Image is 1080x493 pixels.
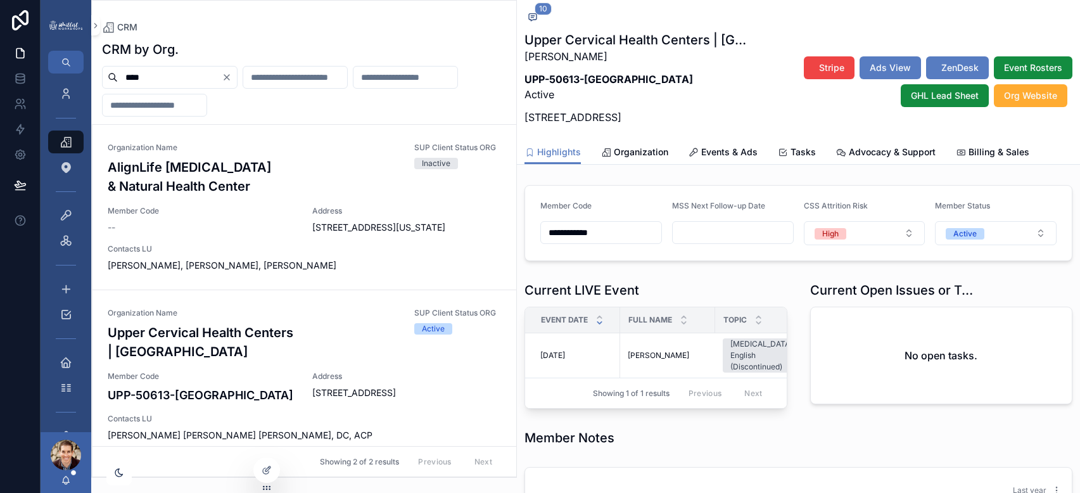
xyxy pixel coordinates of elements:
span: -- [108,221,115,234]
div: Inactive [422,158,450,169]
h1: Member Notes [524,429,614,447]
span: Topic [723,315,747,325]
h1: CRM by Org. [102,41,179,58]
div: Active [953,228,977,240]
span: [STREET_ADDRESS] [312,387,502,399]
span: Contacts LU [108,414,501,424]
span: 10 [535,3,552,15]
button: ZenDesk [926,56,989,79]
span: Stripe [819,61,844,74]
a: [MEDICAL_DATA]-English (Discontinued) [723,338,804,373]
button: GHL Lead Sheet [901,84,989,107]
button: Event Rosters [994,56,1072,79]
span: GHL Lead Sheet [911,89,979,102]
button: 10 [524,10,541,26]
span: Advocacy & Support [849,146,936,158]
a: Events & Ads [689,141,758,166]
button: Org Website [994,84,1067,107]
span: Organization [614,146,668,158]
a: Organization NameUpper Cervical Health Centers | [GEOGRAPHIC_DATA]SUP Client Status ORGActiveMemb... [92,290,516,459]
span: [DATE] [540,350,565,361]
span: Showing 2 of 2 results [320,457,399,467]
a: CRM [102,21,137,34]
img: App logo [48,20,84,32]
p: Active [524,72,752,102]
button: Clear [222,72,237,82]
span: [PERSON_NAME], [PERSON_NAME], [PERSON_NAME] [108,259,501,272]
span: Ads View [870,61,911,74]
span: [PERSON_NAME] [PERSON_NAME] [PERSON_NAME], DC, ACP [108,429,501,442]
span: Events & Ads [701,146,758,158]
a: Highlights [524,141,581,165]
span: Address [312,371,502,381]
button: Select Button [804,221,925,245]
span: Event Rosters [1004,61,1062,74]
button: Select Button [935,221,1057,245]
button: Stripe [804,56,854,79]
a: [PERSON_NAME] [628,350,708,361]
span: Member Code [108,371,297,381]
h4: UPP-50613-[GEOGRAPHIC_DATA] [108,387,297,404]
h3: AlignLife [MEDICAL_DATA] & Natural Health Center [108,158,399,196]
span: Member Code [540,201,592,210]
span: Highlights [537,146,581,158]
h1: Current Open Issues or Tasks [810,281,978,299]
strong: UPP-50613-[GEOGRAPHIC_DATA] [524,73,693,86]
p: [PERSON_NAME] [524,49,752,64]
span: Contacts LU [108,244,501,254]
p: [STREET_ADDRESS] [524,110,752,125]
a: Organization NameAlignLife [MEDICAL_DATA] & Natural Health CenterSUP Client Status ORGInactiveMem... [92,125,516,290]
div: scrollable content [41,74,91,432]
span: [PERSON_NAME] [628,350,689,361]
span: Address [312,206,502,216]
span: Full Name [628,315,672,325]
span: Member Status [935,201,990,210]
span: CRM [117,21,137,34]
span: SUP Client Status ORG [414,143,501,153]
span: Billing & Sales [969,146,1029,158]
div: High [822,228,839,240]
button: Ads View [860,56,921,79]
span: Member Code [108,206,297,216]
span: Tasks [791,146,816,158]
a: [DATE] [540,350,613,361]
span: Organization Name [108,308,399,318]
h1: Current LIVE Event [524,281,639,299]
span: CSS Attrition Risk [804,201,868,210]
div: Active [422,323,445,335]
span: [STREET_ADDRESS][US_STATE] [312,221,502,234]
span: MSS Next Follow-up Date [672,201,765,210]
h3: Upper Cervical Health Centers | [GEOGRAPHIC_DATA] [108,323,399,361]
span: Organization Name [108,143,399,153]
div: [MEDICAL_DATA]-English (Discontinued) [730,338,796,373]
a: Advocacy & Support [836,141,936,166]
a: Billing & Sales [956,141,1029,166]
span: ZenDesk [941,61,979,74]
span: SUP Client Status ORG [414,308,501,318]
span: Showing 1 of 1 results [593,388,670,399]
span: Event Date [541,315,588,325]
span: Org Website [1004,89,1057,102]
h1: Upper Cervical Health Centers | [GEOGRAPHIC_DATA] [524,31,752,49]
h2: No open tasks. [905,348,977,363]
a: Organization [601,141,668,166]
a: Tasks [778,141,816,166]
